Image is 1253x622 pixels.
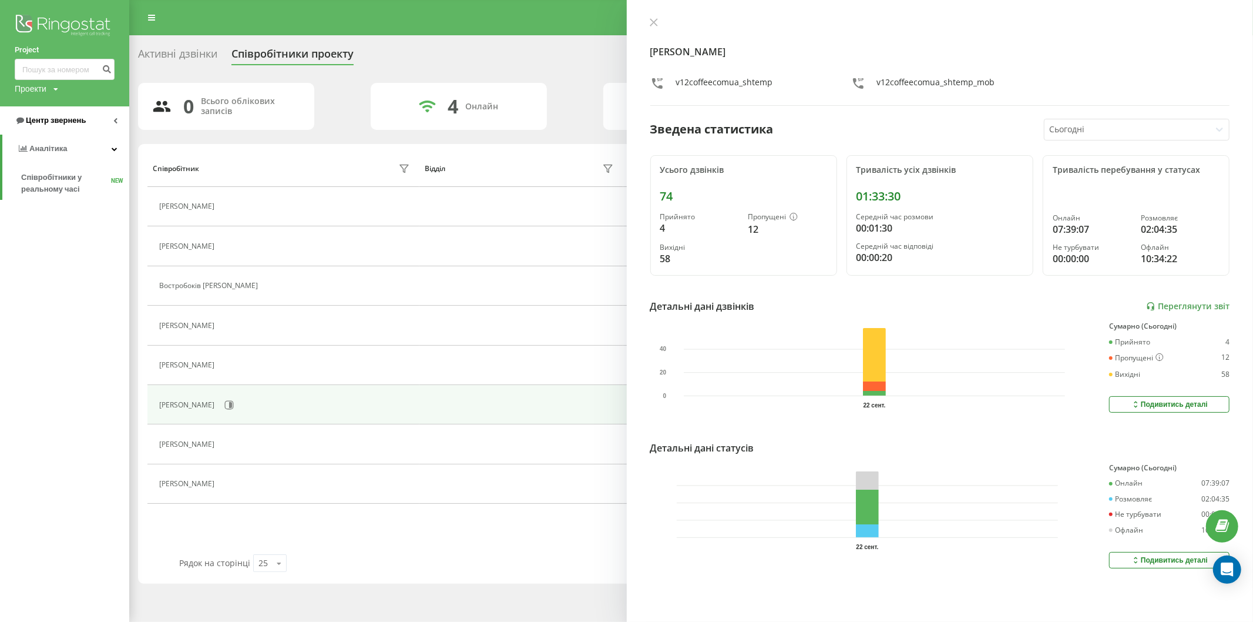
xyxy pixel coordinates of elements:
font: Не турбувати [1053,242,1099,252]
font: 02:04:35 [1141,223,1177,236]
font: 10:34:22 [1141,252,1177,265]
font: Центр звернень [26,116,86,125]
font: v12coffeecomua_shtemp [676,76,773,88]
font: Зведена статистика [650,121,774,137]
font: 58 [660,252,671,265]
font: 0 [183,93,194,119]
font: Детальні дані статусів [650,442,754,454]
img: Ringostat logo [15,12,115,41]
font: [PERSON_NAME] [159,400,214,410]
font: 00:00:20 [856,251,893,264]
font: 4 [660,222,666,235]
font: Онлайн [465,101,498,112]
input: Пошук за номером [15,59,115,80]
font: [PERSON_NAME] [159,479,214,489]
font: Співробітники проекту [231,46,354,61]
font: Вихідні [1115,369,1140,379]
font: Project [15,45,39,54]
font: 12 [1221,352,1230,362]
font: 4 [448,93,458,119]
font: Прийнято [1115,337,1150,347]
font: Усього дзвінків [660,164,724,175]
font: 12 [748,223,759,236]
font: Розмовляє [1141,213,1178,223]
a: Project [15,44,115,56]
font: 58 [1221,369,1230,379]
font: v12coffeecomua_shtemp_mob [877,76,995,88]
font: Вихідні [660,242,686,252]
font: 4 [1225,337,1230,347]
font: Пропущені [1115,353,1153,363]
font: [PERSON_NAME] [159,241,214,251]
font: Розмовляє [1115,494,1152,504]
font: Активні дзвінки [138,46,217,61]
button: Подивитись деталі [1109,552,1230,569]
font: Рядок на сторінці [179,557,250,569]
font: 02:04:35 [1201,494,1230,504]
font: Сумарно (Сьогодні) [1109,321,1177,331]
font: Співробітники у реальному часі [21,173,82,193]
font: 00:01:30 [856,222,893,235]
font: Онлайн [1115,478,1143,488]
a: Аналітика [2,135,129,163]
font: Тривалість перебування у статусах [1053,164,1200,175]
font: 00:00:00 [1053,252,1089,265]
font: Пропущені [748,212,787,222]
font: Детальні дані дзвінків [650,300,755,313]
font: [PERSON_NAME] [159,320,214,330]
font: Всього облікових записів [201,95,275,116]
font: Переглянути звіт [1158,300,1230,312]
a: Співробітники у реальному часіNEW [21,167,129,200]
font: 00:00:00 [1201,509,1230,519]
font: 74 [660,188,673,204]
a: Переглянути звіт [1146,302,1230,312]
text: 22 сент. [863,402,885,409]
font: [PERSON_NAME] [650,45,726,58]
font: Не турбувати [1115,509,1161,519]
font: Середній час розмови [856,212,934,222]
font: 01:33:30 [856,188,901,204]
button: Подивитись деталі [1109,396,1230,413]
font: Онлайн [1053,213,1080,223]
font: NEW [111,178,123,184]
font: Тривалість усіх дзвінків [856,164,956,175]
font: 07:39:07 [1201,478,1230,488]
font: Подивитись деталі [1141,400,1208,409]
text: 0 [663,393,666,399]
font: Офлайн [1115,525,1143,535]
font: Подивитись деталі [1141,556,1208,564]
font: 10:34:22 [1201,525,1230,535]
font: [PERSON_NAME] [159,360,214,370]
font: [PERSON_NAME] [159,201,214,211]
text: 40 [660,346,667,353]
font: 07:39:07 [1053,223,1089,236]
font: [PERSON_NAME] [159,439,214,449]
font: 25 [258,557,268,569]
font: Прийнято [660,212,696,222]
font: Проекти [15,84,46,93]
font: Офлайн [1141,242,1169,252]
font: Співробітник [153,163,199,173]
font: Востробоків [PERSON_NAME] [159,280,258,290]
font: Відділ [425,163,445,173]
font: Сумарно (Сьогодні) [1109,463,1177,473]
text: 20 [660,369,667,376]
font: Середній час відповіді [856,241,934,251]
font: Аналітика [29,144,67,153]
text: 22 сент. [856,544,878,550]
div: Open Intercom Messenger [1213,556,1241,584]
